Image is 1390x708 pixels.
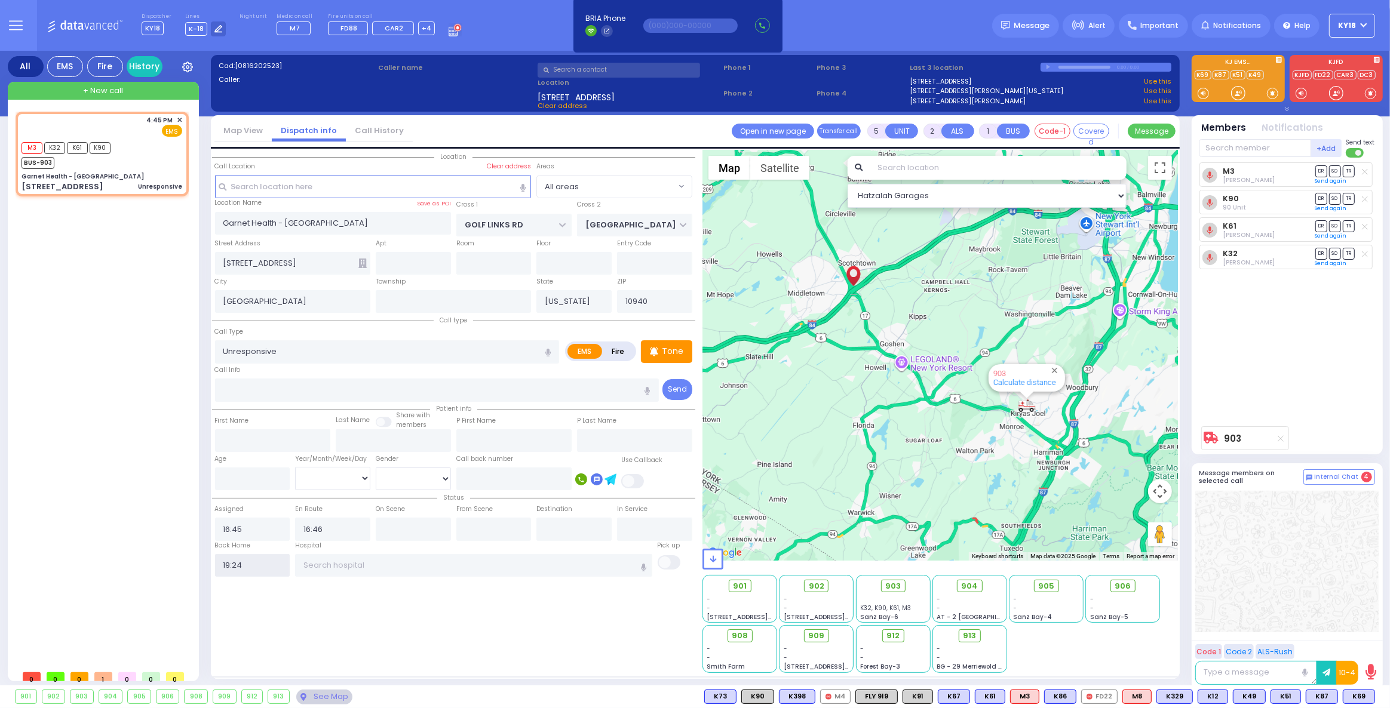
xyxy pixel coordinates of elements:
[1223,230,1275,239] span: Aron Polatsek
[1247,70,1264,79] a: K49
[1195,644,1222,659] button: Code 1
[585,13,625,24] span: BRIA Phone
[1044,689,1076,704] div: BLS
[1313,70,1333,79] a: FD22
[215,162,256,171] label: Call Location
[94,672,112,681] span: 1
[1148,522,1172,546] button: Drag Pegman onto the map to open Street View
[340,23,357,33] span: FD88
[1223,258,1275,267] span: Moses Witriol
[1339,20,1357,31] span: KY18
[1329,220,1341,232] span: SO
[784,604,787,612] span: -
[1144,86,1171,96] a: Use this
[1315,473,1359,481] span: Internal Chat
[1198,689,1228,704] div: K12
[422,23,431,33] span: +4
[177,115,182,125] span: ✕
[1087,694,1093,700] img: red-radio-icon.svg
[538,91,615,101] span: [STREET_ADDRESS]
[662,345,683,358] p: Tone
[1090,595,1094,604] span: -
[860,653,864,662] span: -
[1256,644,1294,659] button: ALS-Rush
[1073,124,1109,138] button: Covered
[1223,194,1239,203] a: K90
[1271,689,1301,704] div: K51
[1088,20,1106,31] span: Alert
[1199,139,1311,157] input: Search member
[993,378,1056,387] a: Calculate distance
[296,689,352,704] div: See map
[704,689,737,704] div: K73
[1361,472,1372,482] span: 4
[937,662,1004,671] span: BG - 29 Merriewold S.
[1233,689,1266,704] div: BLS
[1293,70,1312,79] a: KJFD
[732,630,748,642] span: 908
[975,689,1005,704] div: BLS
[1195,70,1211,79] a: K69
[162,125,182,137] span: EMS
[1346,138,1375,147] span: Send text
[643,19,738,33] input: (000)000-00000
[456,504,493,514] label: From Scene
[70,672,88,681] span: 0
[1315,260,1347,267] a: Send again
[22,142,42,154] span: M3
[268,690,289,703] div: 913
[536,277,553,287] label: State
[1223,167,1235,176] a: M3
[1049,365,1060,376] button: Close
[185,22,207,36] span: K-18
[1233,689,1266,704] div: K49
[430,404,477,413] span: Patient info
[1224,644,1254,659] button: Code 2
[1329,14,1375,38] button: KY18
[378,63,533,73] label: Caller name
[214,125,272,136] a: Map View
[118,672,136,681] span: 0
[621,455,662,465] label: Use Callback
[1122,689,1152,704] div: ALS KJ
[336,415,370,425] label: Last Name
[784,595,787,604] span: -
[1202,121,1247,135] button: Members
[396,411,430,420] small: Share with
[434,152,472,161] span: Location
[784,644,787,653] span: -
[1306,689,1338,704] div: K87
[1156,689,1193,704] div: K329
[42,690,65,703] div: 902
[1315,248,1327,259] span: DR
[723,88,812,98] span: Phone 2
[1128,124,1176,138] button: Message
[328,13,435,20] label: Fire units on call
[577,200,601,210] label: Cross 2
[1223,221,1236,230] a: K61
[277,13,314,20] label: Medic on call
[784,662,897,671] span: [STREET_ADDRESS][PERSON_NAME]
[1018,398,1036,413] div: 903
[1271,689,1301,704] div: BLS
[215,277,228,287] label: City
[1199,469,1303,485] h5: Message members on selected call
[215,175,532,198] input: Search location here
[707,612,820,621] span: [STREET_ADDRESS][PERSON_NAME]
[456,200,478,210] label: Cross 1
[567,344,602,359] label: EMS
[215,416,249,426] label: First Name
[1014,604,1017,612] span: -
[937,612,1025,621] span: AT - 2 [GEOGRAPHIC_DATA]
[417,199,451,208] label: Save as POI
[272,125,346,136] a: Dispatch info
[1148,479,1172,503] button: Map camera controls
[860,644,864,653] span: -
[1315,232,1347,239] a: Send again
[47,18,127,33] img: Logo
[538,63,700,78] input: Search a contact
[963,630,976,642] span: 913
[70,690,93,703] div: 903
[1343,165,1355,177] span: TR
[750,156,809,180] button: Show satellite imagery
